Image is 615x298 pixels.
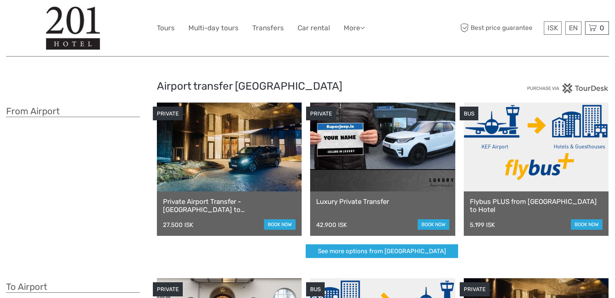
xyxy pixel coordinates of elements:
[163,197,296,214] a: Private Airport Transfer - [GEOGRAPHIC_DATA] to [GEOGRAPHIC_DATA]
[460,282,490,296] div: PRIVATE
[470,197,602,214] a: Flybus PLUS from [GEOGRAPHIC_DATA] to Hotel
[153,282,183,296] div: PRIVATE
[316,221,347,229] div: 42.900 ISK
[565,21,581,35] div: EN
[46,6,101,50] img: 1139-69e80d06-57d7-4973-b0b3-45c5474b2b75_logo_big.jpg
[470,221,495,229] div: 5.199 ISK
[6,281,140,293] h3: To Airport
[460,107,478,121] div: BUS
[306,282,325,296] div: BUS
[458,21,542,35] span: Best price guarantee
[298,22,330,34] a: Car rental
[163,221,193,229] div: 27.500 ISK
[344,22,365,34] a: More
[306,244,458,258] a: See more options from [GEOGRAPHIC_DATA]
[264,219,296,230] a: book now
[153,107,183,121] div: PRIVATE
[316,197,449,206] a: Luxury Private Transfer
[598,24,605,32] span: 0
[306,107,336,121] div: PRIVATE
[527,83,609,93] img: PurchaseViaTourDesk.png
[547,24,558,32] span: ISK
[157,80,459,93] h2: Airport transfer [GEOGRAPHIC_DATA]
[188,22,239,34] a: Multi-day tours
[418,219,449,230] a: book now
[571,219,602,230] a: book now
[6,106,140,117] h3: From Airport
[157,22,175,34] a: Tours
[252,22,284,34] a: Transfers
